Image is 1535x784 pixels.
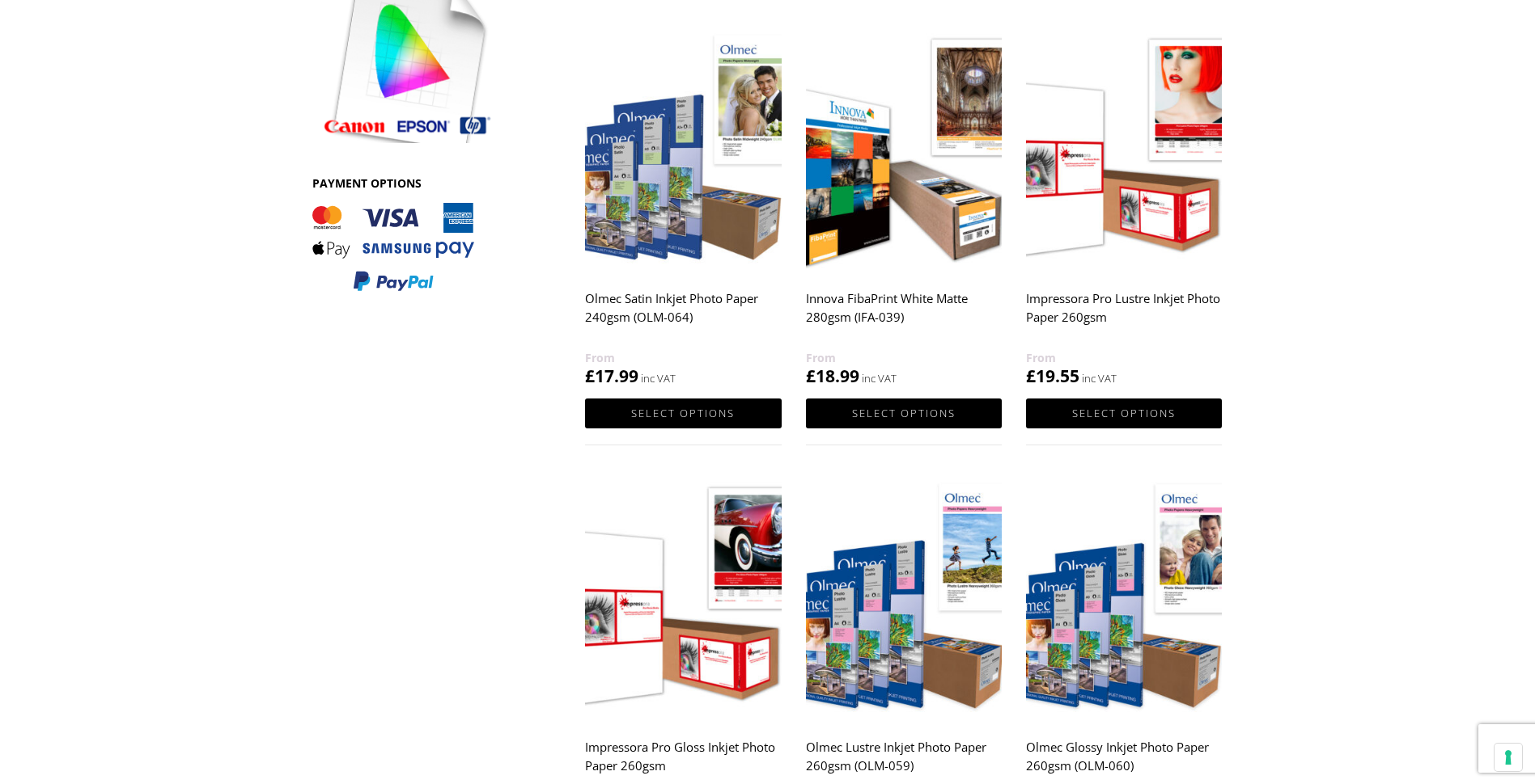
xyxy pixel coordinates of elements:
span: £ [806,365,816,387]
img: Impressora Pro Lustre Inkjet Photo Paper 260gsm [1026,28,1222,273]
img: Impressora Pro Gloss Inkjet Photo Paper 260gsm [585,477,781,722]
img: Innova FibaPrint White Matte 280gsm (IFA-039) [806,28,1002,273]
img: Olmec Glossy Inkjet Photo Paper 260gsm (OLM-060) [1026,477,1222,722]
img: Olmec Satin Inkjet Photo Paper 240gsm (OLM-064) [585,28,781,273]
h3: PAYMENT OPTIONS [312,175,503,191]
a: Select options for “Innova FibaPrint White Matte 280gsm (IFA-039)” [806,398,1002,428]
h2: Innova FibaPrint White Matte 280gsm (IFA-039) [806,284,1002,348]
img: Olmec Lustre Inkjet Photo Paper 260gsm (OLM-059) [806,477,1002,722]
span: £ [585,365,595,387]
a: Impressora Pro Lustre Inkjet Photo Paper 260gsm £19.55 [1026,28,1222,388]
button: Your consent preferences for tracking technologies [1495,744,1522,771]
a: Innova FibaPrint White Matte 280gsm (IFA-039) £18.99 [806,28,1002,388]
a: Select options for “Olmec Satin Inkjet Photo Paper 240gsm (OLM-064)” [585,398,781,428]
h2: Olmec Satin Inkjet Photo Paper 240gsm (OLM-064) [585,284,781,348]
a: Select options for “Impressora Pro Lustre Inkjet Photo Paper 260gsm” [1026,398,1222,428]
bdi: 18.99 [806,365,859,387]
h2: Impressora Pro Lustre Inkjet Photo Paper 260gsm [1026,284,1222,348]
a: Olmec Satin Inkjet Photo Paper 240gsm (OLM-064) £17.99 [585,28,781,388]
bdi: 17.99 [585,365,638,387]
span: £ [1026,365,1036,387]
bdi: 19.55 [1026,365,1079,387]
img: PAYMENT OPTIONS [312,203,474,293]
